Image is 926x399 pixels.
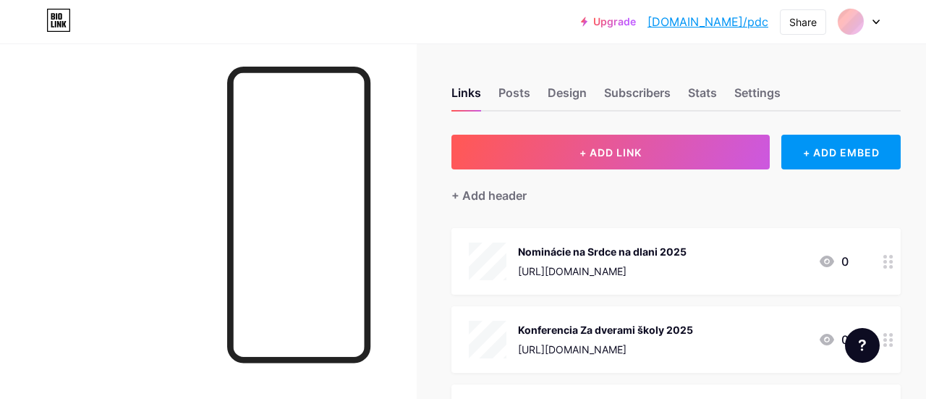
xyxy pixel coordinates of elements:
div: Subscribers [604,84,671,110]
span: + ADD LINK [579,146,642,159]
a: [DOMAIN_NAME]/pdc [647,13,768,30]
div: Design [548,84,587,110]
div: Konferencia Za dverami školy 2025 [518,322,693,337]
div: [URL][DOMAIN_NAME] [518,264,687,279]
div: 0 [818,253,849,270]
div: Stats [688,84,717,110]
div: [URL][DOMAIN_NAME] [518,342,693,357]
button: + ADD LINK [451,135,770,169]
div: Nominácie na Srdce na dlani 2025 [518,244,687,259]
div: Posts [498,84,530,110]
div: Share [789,14,817,30]
div: Settings [734,84,781,110]
div: 0 [818,331,849,348]
a: Upgrade [581,16,636,28]
div: Links [451,84,481,110]
div: + ADD EMBED [781,135,901,169]
div: + Add header [451,187,527,204]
